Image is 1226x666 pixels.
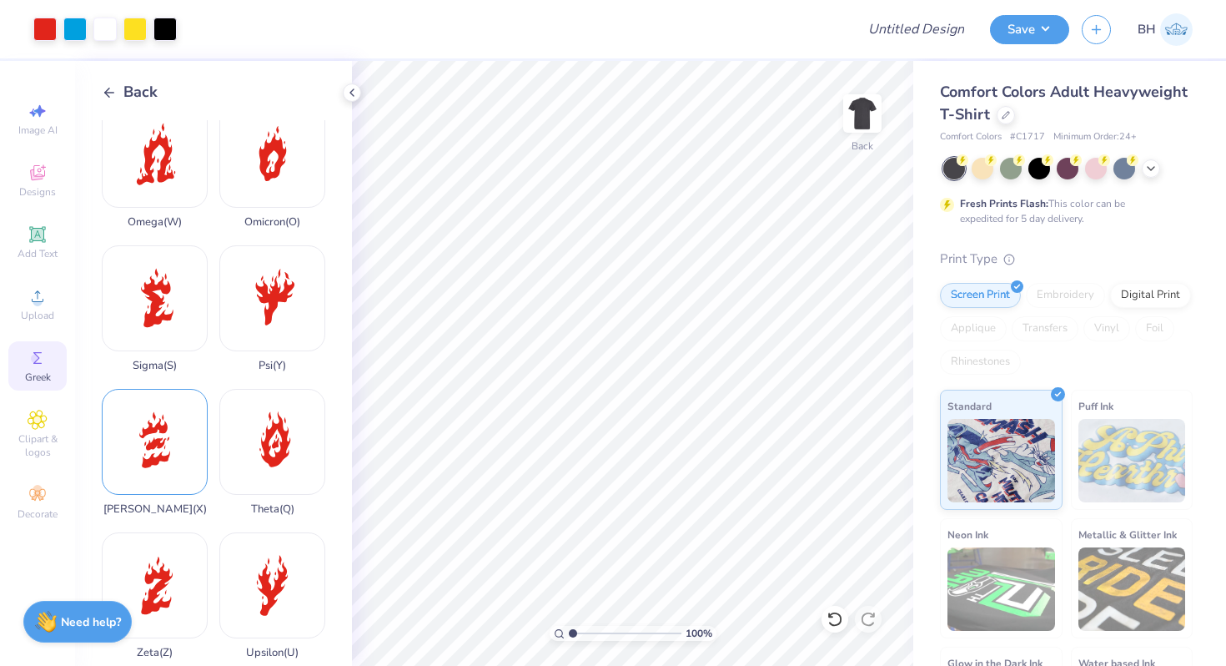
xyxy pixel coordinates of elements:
div: [PERSON_NAME] ( X ) [103,503,207,516]
div: Screen Print [940,283,1021,308]
span: 100 % [686,626,712,641]
strong: Fresh Prints Flash: [960,197,1048,210]
span: Neon Ink [947,526,988,543]
div: Psi ( Y ) [259,360,286,372]
div: Applique [940,316,1007,341]
span: Image AI [18,124,58,137]
span: Standard [947,397,992,415]
span: BH [1138,20,1156,39]
div: Upsilon ( U ) [246,647,299,659]
span: Add Text [18,247,58,260]
span: Puff Ink [1078,397,1113,415]
span: Greek [25,371,51,384]
div: Omicron ( O ) [244,216,300,229]
span: Minimum Order: 24 + [1053,130,1137,144]
img: Neon Ink [947,547,1055,631]
div: Sigma ( S ) [133,360,177,372]
span: Comfort Colors Adult Heavyweight T-Shirt [940,82,1188,124]
span: # C1717 [1010,130,1045,144]
div: Transfers [1012,316,1078,341]
span: Comfort Colors [940,130,1002,144]
span: Designs [19,185,56,199]
div: Rhinestones [940,350,1021,375]
button: Save [990,15,1069,44]
div: Back [852,139,873,154]
div: Foil [1135,316,1174,341]
div: Theta ( Q ) [251,503,294,516]
span: Decorate [18,507,58,521]
span: Back [123,81,158,103]
img: Back [846,97,879,130]
div: Print Type [940,250,1193,269]
span: Clipart & logos [8,432,67,459]
div: This color can be expedited for 5 day delivery. [960,196,1165,226]
strong: Need help? [61,614,121,630]
span: Metallic & Glitter Ink [1078,526,1177,543]
div: Zeta ( Z ) [137,647,173,659]
div: Vinyl [1083,316,1130,341]
div: Omega ( W ) [128,216,182,229]
img: Bella Henkels [1160,13,1193,46]
div: Digital Print [1110,283,1191,308]
span: Upload [21,309,54,322]
img: Puff Ink [1078,419,1186,502]
div: Embroidery [1026,283,1105,308]
input: Untitled Design [855,13,977,46]
img: Standard [947,419,1055,502]
img: Metallic & Glitter Ink [1078,547,1186,631]
a: BH [1138,13,1193,46]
